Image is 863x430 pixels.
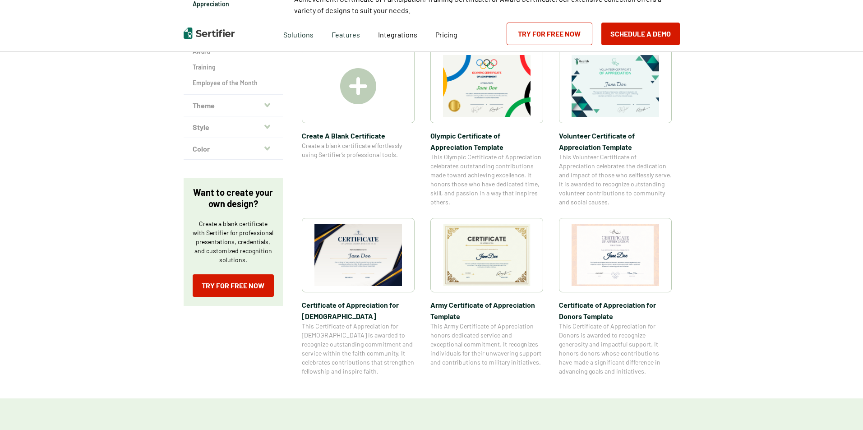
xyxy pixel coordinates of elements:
span: Volunteer Certificate of Appreciation Template [559,130,672,153]
button: Theme [184,95,283,116]
span: Features [332,28,360,39]
button: Style [184,116,283,138]
span: This Army Certificate of Appreciation honors dedicated service and exceptional commitment. It rec... [430,322,543,367]
a: Try for Free Now [193,274,274,297]
p: Want to create your own design? [193,187,274,209]
a: Olympic Certificate of Appreciation​ TemplateOlympic Certificate of Appreciation​ TemplateThis Ol... [430,49,543,207]
span: Solutions [283,28,314,39]
span: This Olympic Certificate of Appreciation celebrates outstanding contributions made toward achievi... [430,153,543,207]
iframe: Chat Widget [818,387,863,430]
span: Certificate of Appreciation for [DEMOGRAPHIC_DATA]​ [302,299,415,322]
a: Employee of the Month [193,79,274,88]
p: Create a blank certificate with Sertifier for professional presentations, credentials, and custom... [193,219,274,264]
span: Certificate of Appreciation for Donors​ Template [559,299,672,322]
a: Volunteer Certificate of Appreciation TemplateVolunteer Certificate of Appreciation TemplateThis ... [559,49,672,207]
img: Olympic Certificate of Appreciation​ Template [443,55,531,117]
img: Volunteer Certificate of Appreciation Template [572,55,659,117]
img: Sertifier | Digital Credentialing Platform [184,28,235,39]
a: Pricing [435,28,457,39]
span: Create A Blank Certificate [302,130,415,141]
span: Pricing [435,30,457,39]
img: Create A Blank Certificate [340,68,376,104]
a: Try for Free Now [507,23,592,45]
a: Certificate of Appreciation for Donors​ TemplateCertificate of Appreciation for Donors​ TemplateT... [559,218,672,376]
img: Certificate of Appreciation for Donors​ Template [572,224,659,286]
button: Color [184,138,283,160]
a: Training [193,63,274,72]
img: Certificate of Appreciation for Church​ [314,224,402,286]
a: Army Certificate of Appreciation​ TemplateArmy Certificate of Appreciation​ TemplateThis Army Cer... [430,218,543,376]
span: This Certificate of Appreciation for [DEMOGRAPHIC_DATA] is awarded to recognize outstanding commi... [302,322,415,376]
img: Army Certificate of Appreciation​ Template [443,224,531,286]
span: Olympic Certificate of Appreciation​ Template [430,130,543,153]
span: This Volunteer Certificate of Appreciation celebrates the dedication and impact of those who self... [559,153,672,207]
a: Certificate of Appreciation for Church​Certificate of Appreciation for [DEMOGRAPHIC_DATA]​This Ce... [302,218,415,376]
span: Integrations [378,30,417,39]
span: Create a blank certificate effortlessly using Sertifier’s professional tools. [302,141,415,159]
span: This Certificate of Appreciation for Donors is awarded to recognize generosity and impactful supp... [559,322,672,376]
span: Army Certificate of Appreciation​ Template [430,299,543,322]
a: Integrations [378,28,417,39]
